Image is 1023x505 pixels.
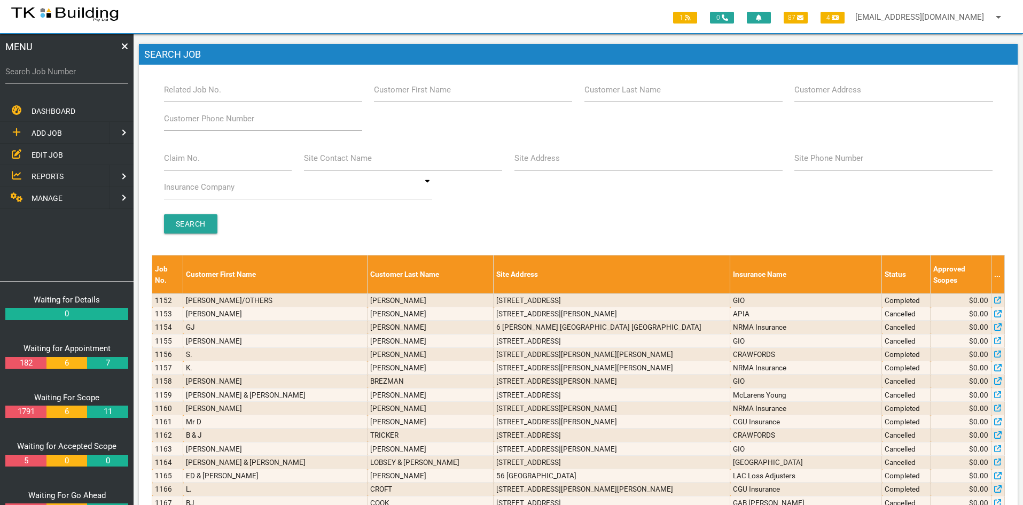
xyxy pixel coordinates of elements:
[730,401,882,415] td: NRMA Insurance
[494,401,730,415] td: [STREET_ADDRESS][PERSON_NAME]
[494,442,730,455] td: [STREET_ADDRESS][PERSON_NAME]
[87,357,128,369] a: 7
[152,375,183,388] td: 1158
[368,321,494,334] td: [PERSON_NAME]
[969,484,988,494] span: $0.00
[730,415,882,429] td: CGU Insurance
[514,152,560,165] label: Site Address
[882,469,931,483] td: Completed
[882,388,931,401] td: Cancelled
[152,401,183,415] td: 1160
[368,334,494,347] td: [PERSON_NAME]
[494,307,730,321] td: [STREET_ADDRESS][PERSON_NAME]
[152,483,183,496] td: 1166
[969,416,988,427] span: $0.00
[164,113,254,125] label: Customer Phone Number
[882,415,931,429] td: Completed
[730,293,882,307] td: GIO
[374,84,451,96] label: Customer First Name
[969,430,988,440] span: $0.00
[882,375,931,388] td: Cancelled
[494,361,730,375] td: [STREET_ADDRESS][PERSON_NAME][PERSON_NAME]
[730,388,882,401] td: McLarens Young
[5,40,33,54] span: MENU
[11,5,119,22] img: s3file
[730,469,882,483] td: LAC Loss Adjusters
[32,172,64,181] span: REPORTS
[34,393,99,402] a: Waiting For Scope
[5,455,46,467] a: 5
[494,415,730,429] td: [STREET_ADDRESS][PERSON_NAME]
[368,483,494,496] td: CROFT
[152,347,183,361] td: 1156
[368,307,494,321] td: [PERSON_NAME]
[584,84,661,96] label: Customer Last Name
[152,415,183,429] td: 1161
[730,307,882,321] td: APIA
[368,375,494,388] td: BREZMAN
[5,308,128,320] a: 0
[730,455,882,469] td: [GEOGRAPHIC_DATA]
[164,84,221,96] label: Related Job No.
[882,321,931,334] td: Cancelled
[152,455,183,469] td: 1164
[368,293,494,307] td: [PERSON_NAME]
[368,388,494,401] td: [PERSON_NAME]
[17,441,116,451] a: Waiting for Accepted Scope
[152,293,183,307] td: 1152
[882,347,931,361] td: Completed
[368,429,494,442] td: TRICKER
[494,483,730,496] td: [STREET_ADDRESS][PERSON_NAME][PERSON_NAME]
[673,12,697,24] span: 1
[368,469,494,483] td: [PERSON_NAME]
[368,442,494,455] td: [PERSON_NAME]
[5,357,46,369] a: 182
[494,347,730,361] td: [STREET_ADDRESS][PERSON_NAME][PERSON_NAME]
[46,455,87,467] a: 0
[87,406,128,418] a: 11
[991,255,1005,294] th: ...
[969,444,988,454] span: $0.00
[969,308,988,319] span: $0.00
[821,12,845,24] span: 4
[882,255,931,294] th: Status
[183,388,368,401] td: [PERSON_NAME] & [PERSON_NAME]
[46,406,87,418] a: 6
[183,347,368,361] td: S.
[969,349,988,360] span: $0.00
[32,150,63,159] span: EDIT JOB
[882,429,931,442] td: Cancelled
[784,12,808,24] span: 87
[183,334,368,347] td: [PERSON_NAME]
[87,455,128,467] a: 0
[494,293,730,307] td: [STREET_ADDRESS]
[183,455,368,469] td: [PERSON_NAME] & [PERSON_NAME]
[969,390,988,400] span: $0.00
[152,321,183,334] td: 1154
[710,12,734,24] span: 0
[969,457,988,468] span: $0.00
[183,361,368,375] td: K.
[152,361,183,375] td: 1157
[183,255,368,294] th: Customer First Name
[368,401,494,415] td: [PERSON_NAME]
[882,293,931,307] td: Completed
[164,214,217,234] input: Search
[368,255,494,294] th: Customer Last Name
[730,321,882,334] td: NRMA Insurance
[46,357,87,369] a: 6
[969,362,988,373] span: $0.00
[183,307,368,321] td: [PERSON_NAME]
[32,107,75,115] span: DASHBOARD
[882,401,931,415] td: Completed
[494,388,730,401] td: [STREET_ADDRESS]
[969,403,988,414] span: $0.00
[152,334,183,347] td: 1155
[882,361,931,375] td: Completed
[368,361,494,375] td: [PERSON_NAME]
[969,295,988,306] span: $0.00
[494,375,730,388] td: [STREET_ADDRESS][PERSON_NAME]
[24,344,111,353] a: Waiting for Appointment
[730,334,882,347] td: GIO
[882,483,931,496] td: Completed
